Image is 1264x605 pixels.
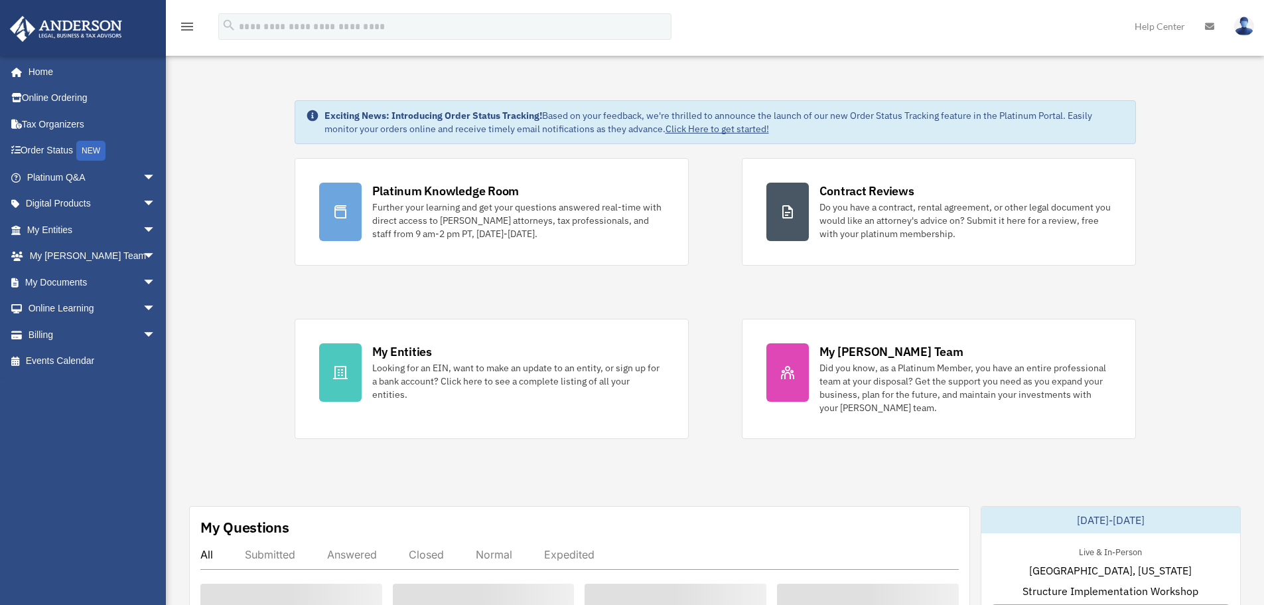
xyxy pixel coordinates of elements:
div: Based on your feedback, we're thrilled to announce the launch of our new Order Status Tracking fe... [324,109,1125,135]
i: search [222,18,236,33]
span: arrow_drop_down [143,243,169,270]
span: arrow_drop_down [143,296,169,323]
span: arrow_drop_down [143,216,169,244]
div: Expedited [544,548,595,561]
div: Closed [409,548,444,561]
a: My Entities Looking for an EIN, want to make an update to an entity, or sign up for a bank accoun... [295,319,689,439]
a: Online Learningarrow_drop_down [9,296,176,322]
a: Click Here to get started! [666,123,769,135]
a: Order StatusNEW [9,137,176,165]
span: arrow_drop_down [143,164,169,191]
a: Platinum Q&Aarrow_drop_down [9,164,176,191]
a: Platinum Knowledge Room Further your learning and get your questions answered real-time with dire... [295,158,689,266]
img: User Pic [1234,17,1254,36]
span: [GEOGRAPHIC_DATA], [US_STATE] [1029,562,1192,578]
a: menu [179,23,195,35]
a: Tax Organizers [9,111,176,137]
span: Structure Implementation Workshop [1022,583,1198,599]
div: Live & In-Person [1068,544,1153,558]
div: Further your learning and get your questions answered real-time with direct access to [PERSON_NAM... [372,201,664,240]
a: Contract Reviews Do you have a contract, rental agreement, or other legal document you would like... [742,158,1136,266]
a: Events Calendar [9,348,176,375]
span: arrow_drop_down [143,321,169,349]
div: My [PERSON_NAME] Team [819,343,963,360]
div: My Entities [372,343,432,360]
div: NEW [76,141,105,161]
div: Contract Reviews [819,183,914,199]
div: My Questions [200,517,289,537]
a: Digital Productsarrow_drop_down [9,191,176,217]
img: Anderson Advisors Platinum Portal [6,16,126,42]
a: My [PERSON_NAME] Team Did you know, as a Platinum Member, you have an entire professional team at... [742,319,1136,439]
div: Answered [327,548,377,561]
a: Billingarrow_drop_down [9,321,176,348]
strong: Exciting News: Introducing Order Status Tracking! [324,110,542,122]
div: Platinum Knowledge Room [372,183,520,199]
div: Normal [476,548,512,561]
i: menu [179,19,195,35]
span: arrow_drop_down [143,191,169,218]
div: Looking for an EIN, want to make an update to an entity, or sign up for a bank account? Click her... [372,361,664,401]
div: [DATE]-[DATE] [981,507,1240,533]
div: All [200,548,213,561]
div: Do you have a contract, rental agreement, or other legal document you would like an attorney's ad... [819,201,1111,240]
div: Submitted [245,548,295,561]
a: My [PERSON_NAME] Teamarrow_drop_down [9,243,176,270]
a: Online Ordering [9,85,176,112]
a: Home [9,58,169,85]
a: My Entitiesarrow_drop_down [9,216,176,243]
div: Did you know, as a Platinum Member, you have an entire professional team at your disposal? Get th... [819,361,1111,414]
span: arrow_drop_down [143,269,169,296]
a: My Documentsarrow_drop_down [9,269,176,296]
